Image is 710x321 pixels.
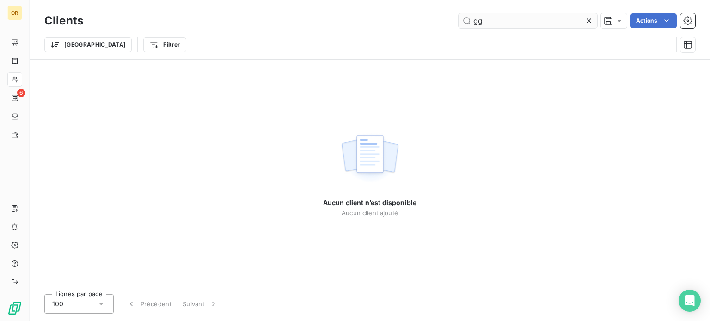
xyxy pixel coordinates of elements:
img: empty state [340,130,399,187]
button: Suivant [177,294,224,314]
div: OR [7,6,22,20]
button: [GEOGRAPHIC_DATA] [44,37,132,52]
span: 6 [17,89,25,97]
span: Aucun client ajouté [342,209,398,217]
input: Rechercher [459,13,597,28]
button: Actions [630,13,677,28]
img: Logo LeanPay [7,301,22,315]
span: Aucun client n’est disponible [323,198,416,207]
span: 100 [52,299,63,309]
h3: Clients [44,12,83,29]
button: Précédent [121,294,177,314]
div: Open Intercom Messenger [679,290,701,312]
button: Filtrer [143,37,186,52]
